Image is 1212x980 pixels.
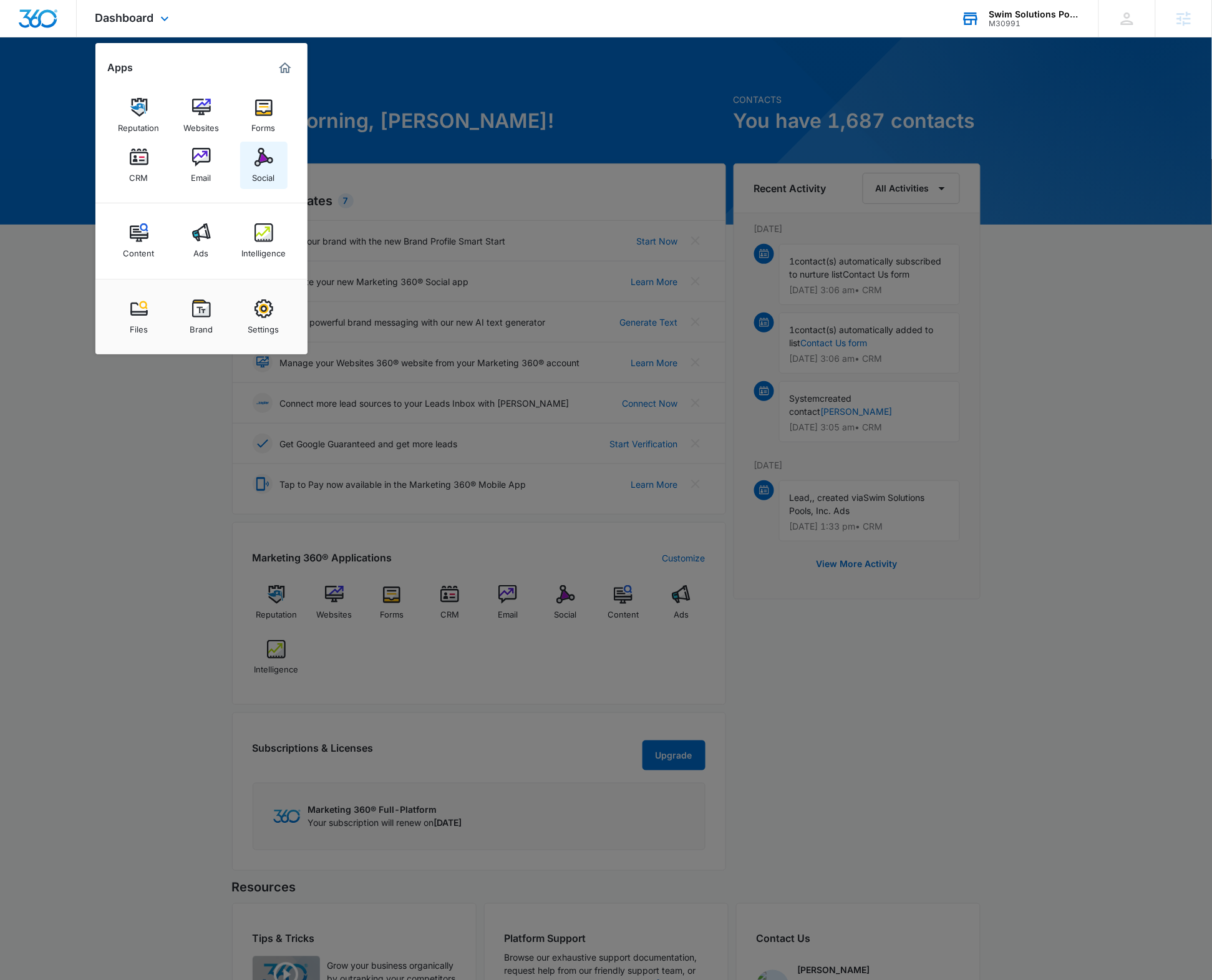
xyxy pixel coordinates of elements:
div: Forms [252,117,276,133]
div: Intelligence [241,242,286,258]
div: Settings [248,318,279,334]
a: Files [115,293,163,341]
div: account name [989,9,1080,19]
div: account id [989,19,1080,28]
div: Ads [194,242,209,258]
a: Websites [178,92,225,139]
div: Email [191,167,211,183]
a: Ads [178,217,225,264]
a: Marketing 360® Dashboard [275,58,295,78]
div: Websites [183,117,219,133]
div: CRM [130,167,148,183]
a: Content [115,217,163,264]
div: Reputation [119,117,160,133]
a: Forms [240,92,288,139]
div: Content [124,242,155,258]
a: Social [240,142,288,189]
a: Reputation [115,92,163,139]
div: Social [253,167,275,183]
div: Brand [190,318,213,334]
a: Email [178,142,225,189]
a: Settings [240,293,288,341]
div: Files [130,318,148,334]
a: Brand [178,293,225,341]
a: CRM [115,142,163,189]
h2: Apps [108,62,133,74]
a: Intelligence [240,217,288,264]
span: Dashboard [95,11,154,24]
